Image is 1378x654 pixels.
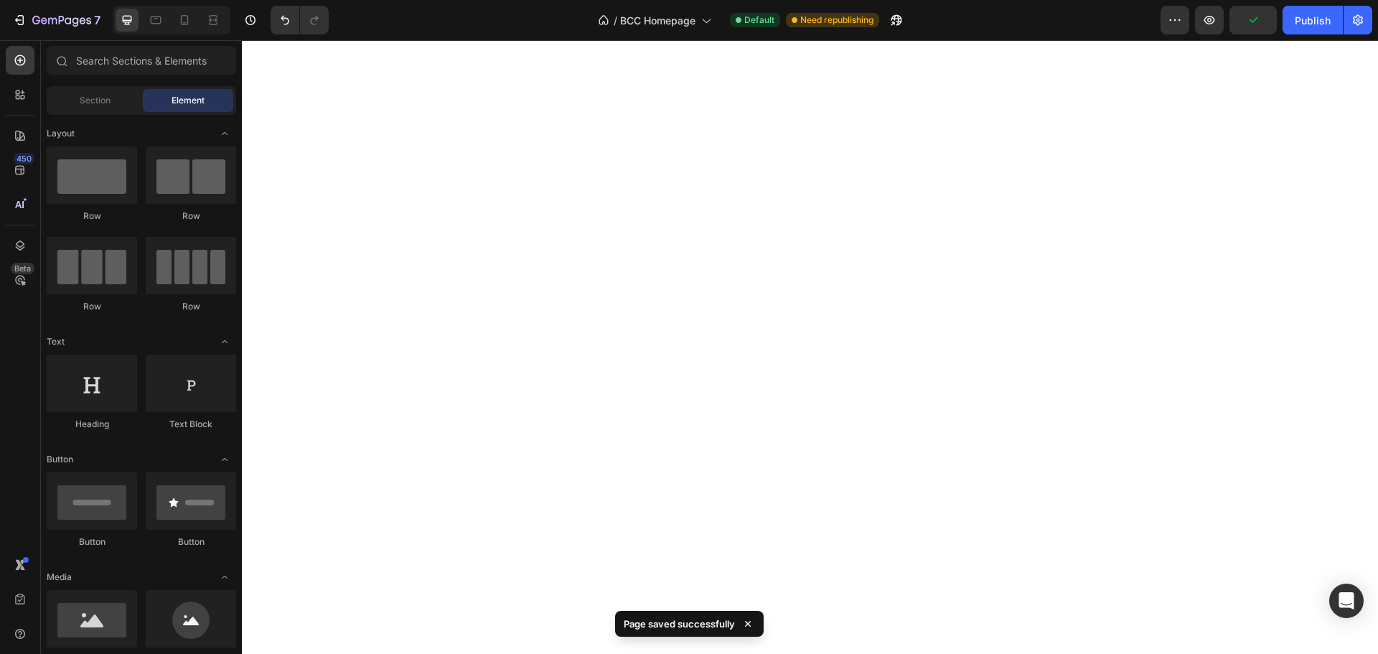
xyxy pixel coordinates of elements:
span: Toggle open [213,330,236,353]
div: Row [47,300,137,313]
div: Button [47,536,137,548]
span: Need republishing [800,14,873,27]
span: Button [47,453,73,466]
div: Open Intercom Messenger [1329,584,1364,618]
span: Text [47,335,65,348]
p: Page saved successfully [624,617,735,631]
div: Heading [47,418,137,431]
div: 450 [14,153,34,164]
span: Element [172,94,205,107]
span: Section [80,94,111,107]
div: Row [47,210,137,223]
iframe: Design area [242,40,1378,654]
div: Row [146,300,236,313]
div: Beta [11,263,34,274]
span: Media [47,571,72,584]
span: BCC Homepage [620,13,695,28]
span: Toggle open [213,566,236,589]
span: Default [744,14,774,27]
div: Undo/Redo [271,6,329,34]
input: Search Sections & Elements [47,46,236,75]
button: 7 [6,6,107,34]
button: Publish [1283,6,1343,34]
p: 7 [94,11,100,29]
span: / [614,13,617,28]
span: Toggle open [213,448,236,471]
div: Text Block [146,418,236,431]
div: Publish [1295,13,1331,28]
div: Button [146,536,236,548]
span: Layout [47,127,75,140]
span: Toggle open [213,122,236,145]
div: Row [146,210,236,223]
